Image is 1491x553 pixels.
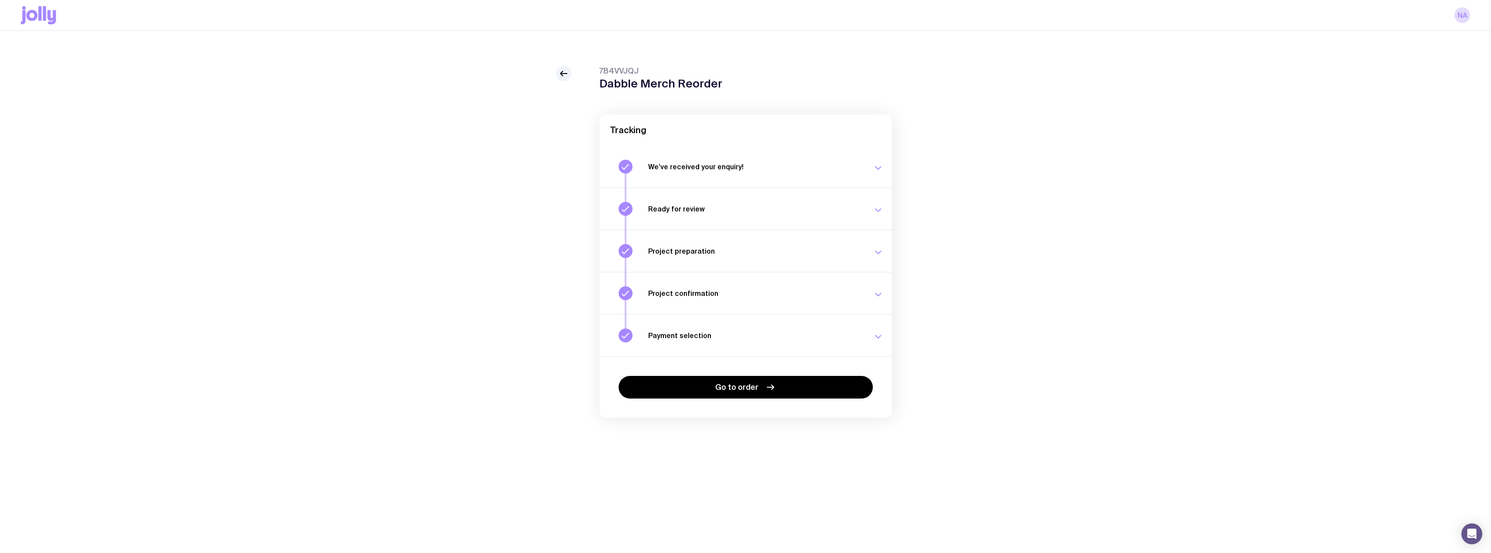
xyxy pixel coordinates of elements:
h3: Project confirmation [648,289,862,298]
h3: Project preparation [648,247,862,255]
a: NA [1454,7,1470,23]
h3: We’ve received your enquiry! [648,162,862,171]
span: 7B4VVJQJ [599,66,722,76]
h3: Payment selection [648,331,862,340]
h1: Dabble Merch Reorder [599,77,722,90]
div: Open Intercom Messenger [1461,523,1482,544]
a: Go to order [619,376,873,399]
button: Project preparation [599,230,892,272]
button: Payment selection [599,314,892,356]
button: We’ve received your enquiry! [599,146,892,188]
span: Go to order [715,382,758,392]
h3: Ready for review [648,204,862,213]
button: Project confirmation [599,272,892,314]
button: Ready for review [599,188,892,230]
h2: Tracking [610,125,882,135]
